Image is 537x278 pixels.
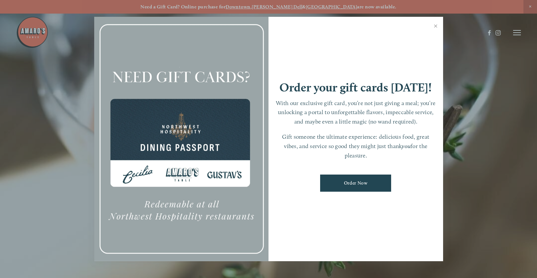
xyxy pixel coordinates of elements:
[320,175,391,192] a: Order Now
[275,132,437,160] p: Gift someone the ultimate experience: delicious food, great vibes, and service so good they might...
[279,81,432,93] h1: Order your gift cards [DATE]!
[402,143,410,149] em: you
[430,18,442,36] a: Close
[275,99,437,126] p: With our exclusive gift card, you’re not just giving a meal; you’re unlocking a portal to unforge...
